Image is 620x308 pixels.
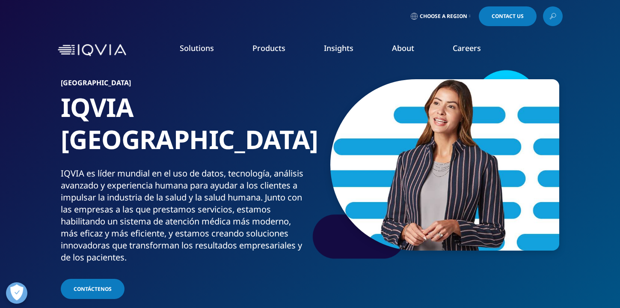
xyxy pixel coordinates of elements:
[479,6,537,26] a: Contact Us
[330,79,559,251] img: 3_rbuportraitoption.jpg
[252,43,285,53] a: Products
[492,14,524,19] span: Contact Us
[392,43,414,53] a: About
[420,13,467,20] span: Choose a Region
[74,285,112,293] span: Contáctenos
[61,167,307,263] div: IQVIA es líder mundial en el uso de datos, tecnología, análisis avanzado y experiencia humana par...
[61,91,307,167] h1: IQVIA [GEOGRAPHIC_DATA]
[6,282,27,304] button: Abrir preferencias
[453,43,481,53] a: Careers
[61,279,125,299] a: Contáctenos
[180,43,214,53] a: Solutions
[61,79,307,91] h6: [GEOGRAPHIC_DATA]
[324,43,353,53] a: Insights
[130,30,563,70] nav: Primary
